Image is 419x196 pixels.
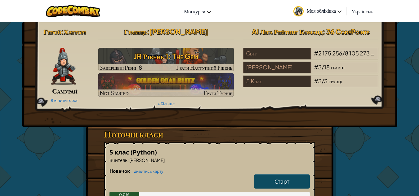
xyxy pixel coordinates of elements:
[290,1,345,21] a: Моя обліківка
[323,27,370,36] span: : 36 CodePoints
[203,89,232,96] span: Грати Турнір
[98,48,234,71] img: JR Рівень 1: The Gem
[243,62,311,73] div: [PERSON_NAME]
[109,168,131,174] span: Новачок
[371,50,385,57] span: гравці
[322,77,324,85] span: /
[181,3,214,20] a: Мої курси
[109,157,127,163] span: Вчитель
[243,76,311,87] div: 5 Клас
[324,63,330,71] span: 18
[98,49,234,63] h3: JR Рівень 1: The Gem
[124,27,147,36] span: Гравець
[342,50,345,57] span: /
[318,50,342,57] span: 2 175 256
[52,86,78,95] span: Самурай
[98,73,234,97] img: Golden Goal
[44,27,61,36] span: Герой
[61,27,64,36] span: :
[274,178,289,185] span: Старт
[252,27,323,36] span: AI Ліга Рейтинг Команд
[322,63,324,71] span: /
[98,73,234,97] a: Not StartedГрати Турнір
[293,6,304,16] img: avatar
[64,27,86,36] span: Хатторі
[243,48,311,59] div: Світ
[51,98,78,103] a: Змінити героя
[98,48,234,71] a: Грати Наступний Рівень
[51,48,76,85] img: samurai.pose.png
[314,50,318,57] span: #
[100,64,142,71] span: Завершені Рівні: 8
[149,27,208,36] span: [PERSON_NAME]
[131,148,157,156] span: (Python)
[243,81,379,89] a: 5 Клас#3/3гравці
[243,68,379,75] a: [PERSON_NAME]#3/18гравці
[345,50,370,57] span: 8 105 273
[129,157,165,163] span: [PERSON_NAME]
[318,77,322,85] span: 3
[314,77,318,85] span: #
[328,77,342,85] span: гравці
[314,63,318,71] span: #
[184,8,205,15] span: Мої курси
[109,148,131,156] span: 5 клас
[158,101,175,106] a: + Більше
[348,3,378,20] a: Українська
[100,89,129,96] span: Not Started
[243,54,379,61] a: Світ#2 175 256/8 105 273гравці
[147,27,149,36] span: :
[351,8,375,15] span: Українська
[307,7,341,14] span: Моя обліківка
[318,63,322,71] span: 3
[46,5,100,17] img: CodeCombat logo
[331,63,345,71] span: гравці
[176,64,232,71] span: Грати Наступний Рівень
[127,157,129,163] span: :
[131,169,163,174] a: дивитись карту
[324,77,328,85] span: 3
[104,127,315,141] h3: Поточні класи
